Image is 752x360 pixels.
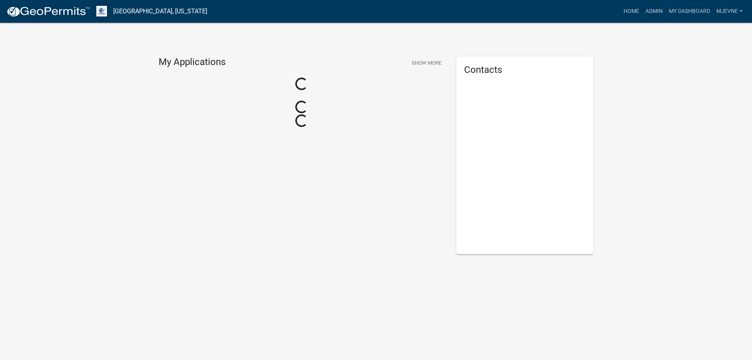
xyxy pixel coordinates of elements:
a: Home [620,4,642,19]
h5: Contacts [464,64,586,76]
a: My Dashboard [666,4,713,19]
h4: My Applications [159,56,226,68]
img: Otter Tail County, Minnesota [96,6,107,16]
button: Show More [409,56,445,69]
a: Admin [642,4,666,19]
a: [GEOGRAPHIC_DATA], [US_STATE] [113,5,207,18]
a: MJevne [713,4,746,19]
